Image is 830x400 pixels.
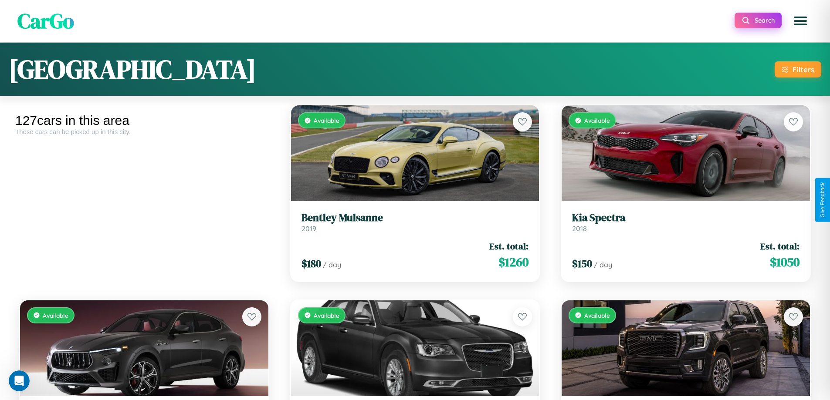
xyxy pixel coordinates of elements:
span: Available [314,117,339,124]
button: Open menu [788,9,813,33]
span: / day [323,260,341,269]
h1: [GEOGRAPHIC_DATA] [9,51,256,87]
span: $ 1050 [770,253,800,271]
span: CarGo [17,7,74,35]
div: These cars can be picked up in this city. [15,128,273,135]
button: Search [735,13,782,28]
span: Available [43,312,68,319]
div: 127 cars in this area [15,113,273,128]
div: Filters [793,65,814,74]
span: 2018 [572,224,587,233]
h3: Kia Spectra [572,212,800,224]
span: Available [584,117,610,124]
span: Search [755,17,775,24]
span: Est. total: [760,240,800,252]
a: Kia Spectra2018 [572,212,800,233]
span: Available [584,312,610,319]
span: 2019 [302,224,316,233]
span: / day [594,260,612,269]
span: Available [314,312,339,319]
span: $ 1260 [498,253,528,271]
span: $ 180 [302,256,321,271]
a: Bentley Mulsanne2019 [302,212,529,233]
span: Est. total: [489,240,528,252]
iframe: Intercom live chat [9,370,30,391]
button: Filters [775,61,821,77]
h3: Bentley Mulsanne [302,212,529,224]
div: Give Feedback [820,182,826,218]
span: $ 150 [572,256,592,271]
